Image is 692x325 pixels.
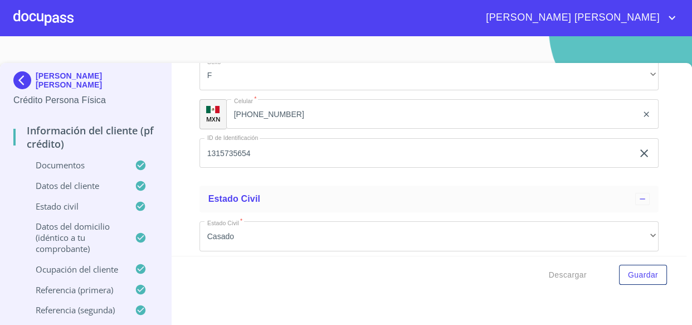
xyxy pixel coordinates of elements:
[628,268,658,282] span: Guardar
[13,180,135,191] p: Datos del cliente
[13,221,135,254] p: Datos del domicilio (idéntico a tu comprobante)
[13,159,135,171] p: Documentos
[13,94,158,107] p: Crédito Persona Física
[477,9,665,27] span: [PERSON_NAME] [PERSON_NAME]
[199,60,659,90] div: F
[199,186,659,212] div: Estado Civil
[206,115,221,123] p: MXN
[637,147,651,160] button: clear input
[619,265,667,285] button: Guardar
[549,268,587,282] span: Descargar
[13,264,135,275] p: Ocupación del Cliente
[208,194,260,203] span: Estado Civil
[206,106,220,114] img: R93DlvwvvjP9fbrDwZeCRYBHk45OWMq+AAOlFVsxT89f82nwPLnD58IP7+ANJEaWYhP0Tx8kkA0WlQMPQsAAgwAOmBj20AXj6...
[642,110,651,119] button: clear input
[13,304,135,316] p: Referencia (segunda)
[36,71,158,89] p: [PERSON_NAME] [PERSON_NAME]
[199,221,659,251] div: Casado
[13,71,36,89] img: Docupass spot blue
[13,71,158,94] div: [PERSON_NAME] [PERSON_NAME]
[544,265,591,285] button: Descargar
[477,9,679,27] button: account of current user
[13,201,135,212] p: Estado Civil
[13,124,158,151] p: Información del cliente (PF crédito)
[13,284,135,295] p: Referencia (primera)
